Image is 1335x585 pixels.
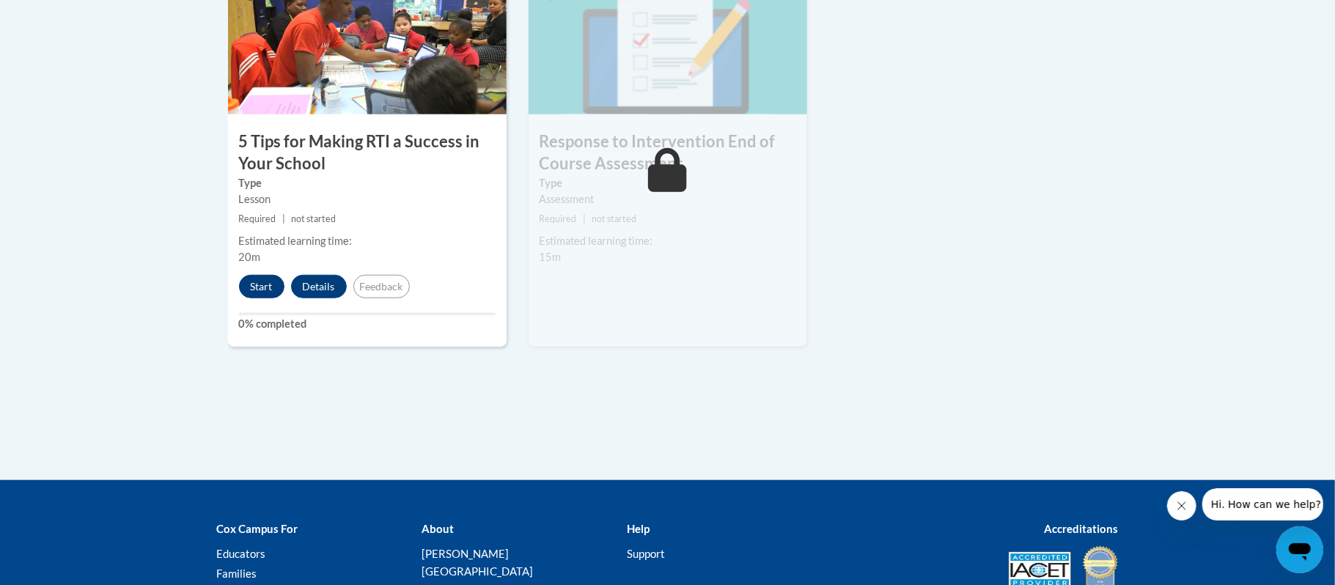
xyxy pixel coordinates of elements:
[592,213,636,224] span: not started
[217,567,257,580] a: Families
[1167,491,1196,520] iframe: Close message
[627,522,650,535] b: Help
[239,191,496,207] div: Lesson
[583,213,586,224] span: |
[540,191,796,207] div: Assessment
[291,275,347,298] button: Details
[217,522,298,535] b: Cox Campus For
[1202,488,1323,520] iframe: Message from company
[239,316,496,332] label: 0% completed
[282,213,285,224] span: |
[422,522,454,535] b: About
[540,175,796,191] label: Type
[353,275,410,298] button: Feedback
[540,233,796,249] div: Estimated learning time:
[239,233,496,249] div: Estimated learning time:
[627,547,665,560] a: Support
[291,213,336,224] span: not started
[239,275,284,298] button: Start
[1045,522,1119,535] b: Accreditations
[239,175,496,191] label: Type
[529,130,807,176] h3: Response to Intervention End of Course Assessment
[239,213,276,224] span: Required
[217,547,266,560] a: Educators
[1276,526,1323,573] iframe: Button to launch messaging window
[540,251,562,263] span: 15m
[422,547,533,578] a: [PERSON_NAME][GEOGRAPHIC_DATA]
[540,213,577,224] span: Required
[228,130,507,176] h3: 5 Tips for Making RTI a Success in Your School
[239,251,261,263] span: 20m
